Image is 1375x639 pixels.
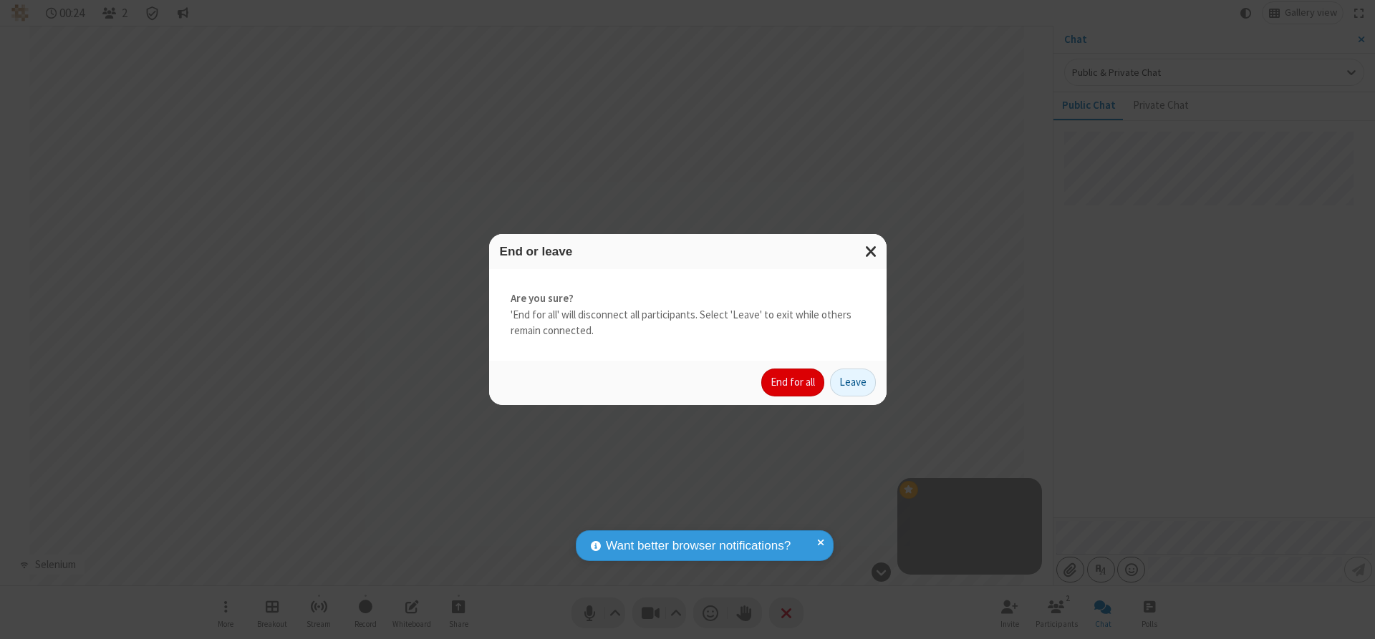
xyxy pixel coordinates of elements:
div: 'End for all' will disconnect all participants. Select 'Leave' to exit while others remain connec... [489,269,887,361]
button: Close modal [857,234,887,269]
button: End for all [761,369,824,397]
button: Leave [830,369,876,397]
h3: End or leave [500,245,876,258]
strong: Are you sure? [511,291,865,307]
span: Want better browser notifications? [606,537,791,555]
